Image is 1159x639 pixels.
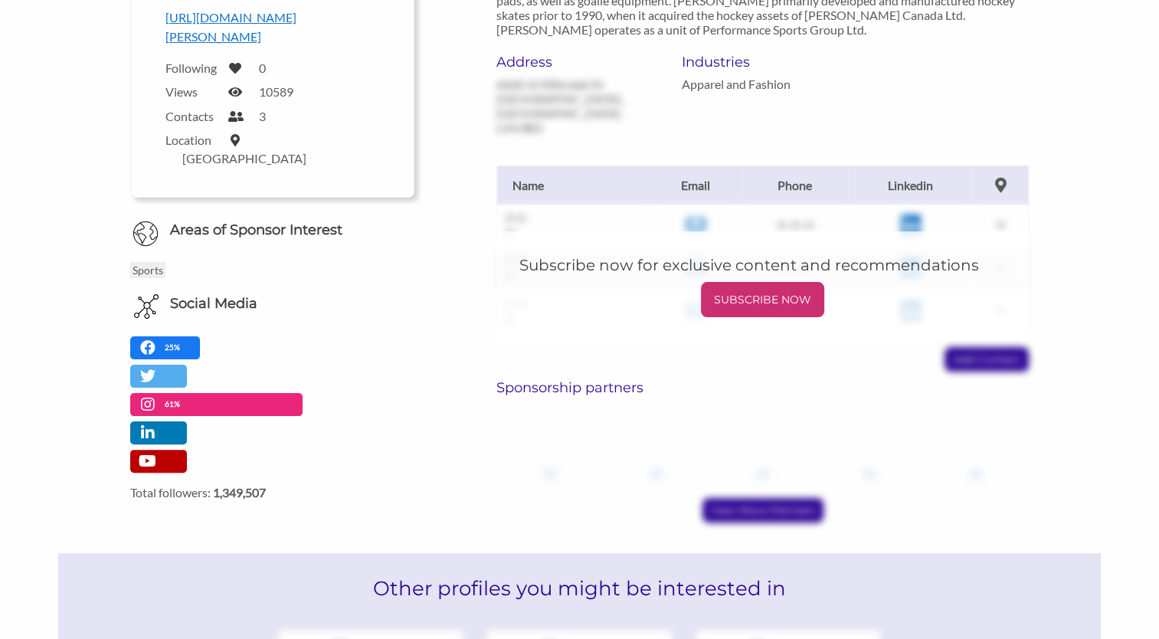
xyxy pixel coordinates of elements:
[165,133,219,147] label: Location
[165,397,184,411] p: 61%
[259,84,293,99] label: 10589
[496,54,659,70] h6: Address
[849,165,973,205] th: Linkedin
[682,77,844,91] p: Apparel and Fashion
[213,485,266,500] strong: 1,349,507
[165,8,379,47] p: [URL][DOMAIN_NAME][PERSON_NAME]
[519,254,1006,276] h5: Subscribe now for exclusive content and recommendations
[650,165,742,205] th: Email
[165,109,219,123] label: Contacts
[58,553,1101,624] h2: Other profiles you might be interested in
[742,165,849,205] th: Phone
[165,84,219,99] label: Views
[707,288,818,311] p: SUBSCRIBE NOW
[119,221,426,240] h6: Areas of Sponsor Interest
[130,485,414,500] label: Total followers:
[165,61,219,75] label: Following
[497,165,650,205] th: Name
[170,294,257,313] h6: Social Media
[259,61,266,75] label: 0
[165,340,184,355] p: 25%
[519,282,1006,317] a: SUBSCRIBE NOW
[182,151,306,165] label: [GEOGRAPHIC_DATA]
[682,54,844,70] h6: Industries
[134,294,159,319] img: Social Media Icon
[133,221,159,247] img: Globe Icon
[259,109,266,123] label: 3
[496,379,1029,396] h6: Sponsorship partners
[130,262,165,278] p: Sports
